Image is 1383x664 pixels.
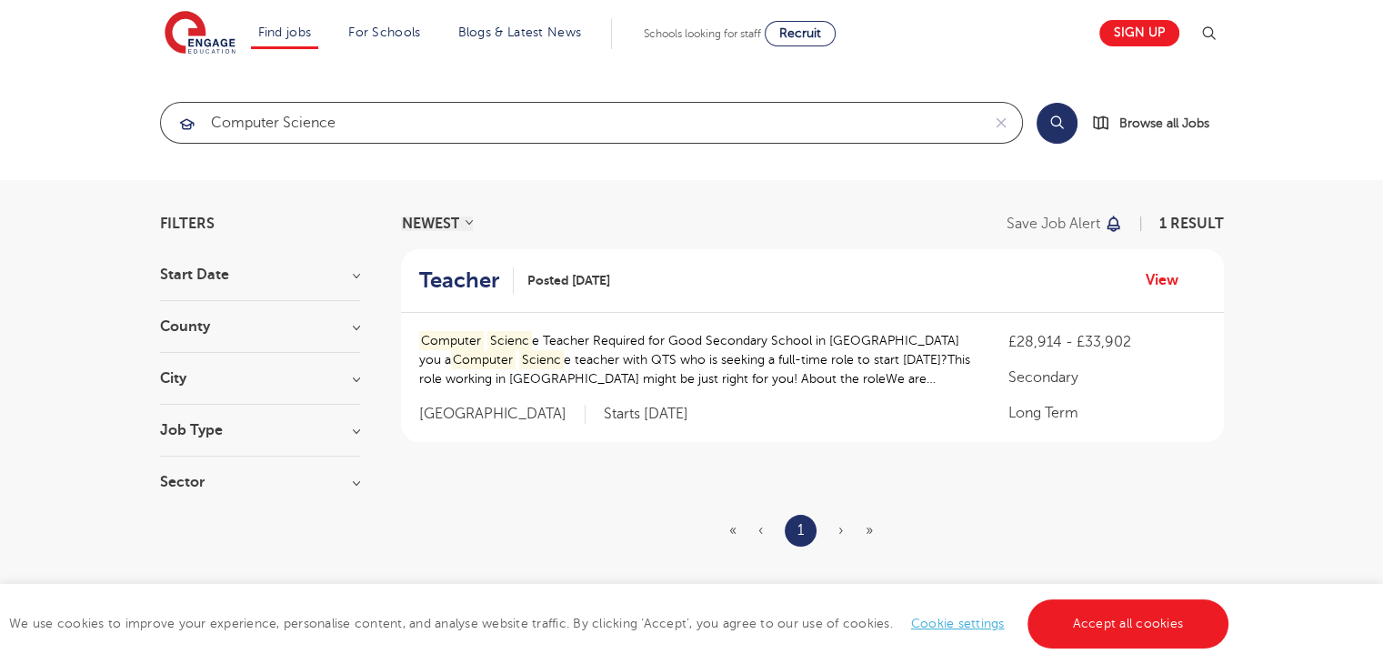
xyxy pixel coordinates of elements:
span: « [729,522,737,538]
h3: City [160,371,360,386]
span: [GEOGRAPHIC_DATA] [419,405,586,424]
a: Blogs & Latest News [458,25,582,39]
button: Save job alert [1007,216,1124,231]
img: Engage Education [165,11,236,56]
a: Cookie settings [911,617,1005,630]
p: Secondary [1008,367,1205,388]
p: £28,914 - £33,902 [1008,331,1205,353]
div: Submit [160,102,1023,144]
h3: Start Date [160,267,360,282]
input: Submit [161,103,980,143]
span: Recruit [779,26,821,40]
span: Schools looking for staff [644,27,761,40]
a: Teacher [419,267,514,294]
a: Sign up [1099,20,1179,46]
mark: Computer [451,350,516,369]
a: Accept all cookies [1027,599,1229,649]
h3: Job Type [160,423,360,438]
a: Find jobs [258,25,312,39]
h3: Sector [160,475,360,489]
span: ‹ [758,522,763,538]
h2: Teacher [419,267,499,294]
span: 1 result [1159,216,1224,232]
a: Browse all Jobs [1092,113,1224,134]
p: Long Term [1008,402,1205,424]
span: › [838,522,844,538]
span: Posted [DATE] [527,271,610,290]
a: Recruit [765,21,836,46]
h3: County [160,319,360,334]
span: We use cookies to improve your experience, personalise content, and analyse website traffic. By c... [9,617,1233,630]
a: For Schools [348,25,420,39]
span: » [866,522,873,538]
span: Filters [160,216,215,231]
mark: Scienc [519,350,564,369]
a: 1 [797,518,804,542]
mark: Scienc [487,331,532,350]
button: Clear [980,103,1022,143]
span: Browse all Jobs [1119,113,1209,134]
p: Save job alert [1007,216,1100,231]
button: Search [1037,103,1077,144]
a: View [1146,268,1192,292]
p: e Teacher Required for Good Secondary School in [GEOGRAPHIC_DATA] you a e teacher with QTS who is... [419,331,973,388]
p: Starts [DATE] [604,405,688,424]
mark: Computer [419,331,485,350]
